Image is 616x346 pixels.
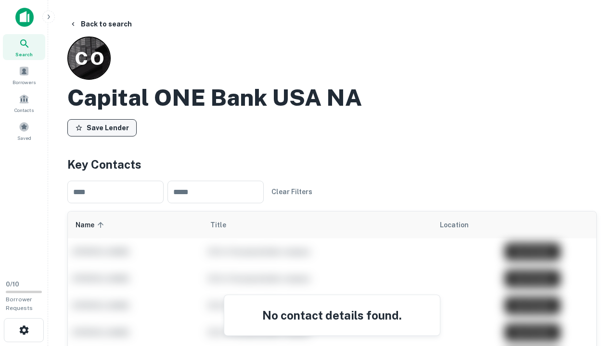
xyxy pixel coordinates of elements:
span: Search [15,50,33,58]
span: 0 / 10 [6,281,19,288]
span: Borrower Requests [6,296,33,311]
span: Saved [17,134,31,142]
a: Search [3,34,45,60]
h4: Key Contacts [67,156,597,173]
iframe: Chat Widget [568,269,616,315]
img: capitalize-icon.png [15,8,34,27]
span: Contacts [14,106,34,114]
a: Saved [3,118,45,144]
a: Contacts [3,90,45,116]
span: Borrowers [13,78,36,86]
button: Back to search [65,15,136,33]
button: Clear Filters [268,183,316,200]
h4: No contact details found. [236,307,428,324]
a: Borrowers [3,62,45,88]
h2: Capital ONE Bank USA NA [67,84,362,111]
button: Save Lender [67,119,137,136]
p: C O [75,45,103,72]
